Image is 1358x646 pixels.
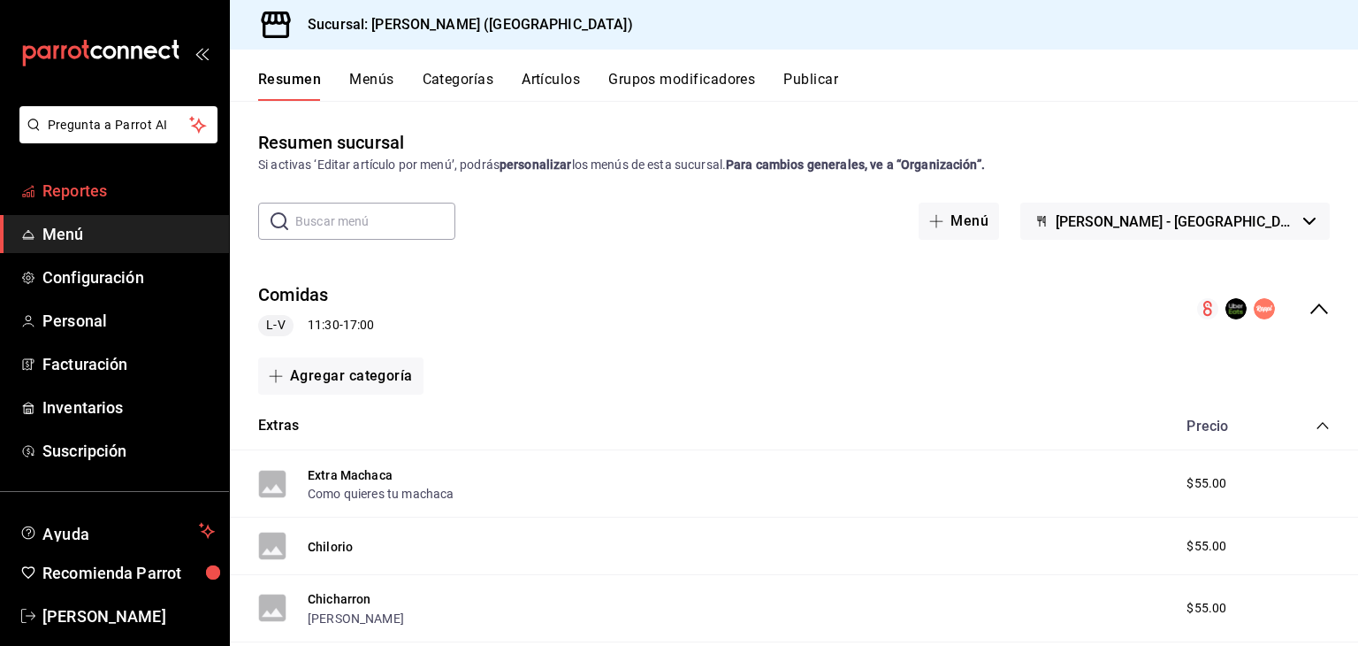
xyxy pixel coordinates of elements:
button: Como quieres tu machaca [308,485,454,503]
button: Menú [919,203,999,240]
strong: personalizar [500,158,572,172]
button: Menús [349,71,393,101]
strong: Para cambios generales, ve a “Organización”. [726,158,985,172]
div: Precio [1169,418,1282,435]
button: Comidas [258,282,329,308]
a: Pregunta a Parrot AI [12,128,217,147]
button: [PERSON_NAME] [308,610,404,627]
span: Personal [42,309,215,333]
button: Chicharron [308,590,371,608]
span: $55.00 [1186,599,1226,618]
span: Ayuda [42,520,192,542]
span: L-V [259,316,292,335]
h3: Sucursal: [PERSON_NAME] ([GEOGRAPHIC_DATA]) [294,14,633,35]
button: Extras [258,416,299,436]
button: Artículos [522,71,580,101]
span: [PERSON_NAME] - [GEOGRAPHIC_DATA] [1056,213,1296,230]
button: [PERSON_NAME] - [GEOGRAPHIC_DATA] [1020,203,1330,240]
button: Resumen [258,71,321,101]
button: Pregunta a Parrot AI [19,106,217,143]
span: Reportes [42,179,215,203]
span: $55.00 [1186,474,1226,493]
div: collapse-menu-row [230,268,1358,350]
span: Configuración [42,265,215,289]
input: Buscar menú [295,204,455,239]
div: Si activas ‘Editar artículo por menú’, podrás los menús de esta sucursal. [258,156,1330,174]
button: Extra Machaca [308,466,393,484]
span: $55.00 [1186,537,1226,556]
span: Recomienda Parrot [42,561,215,585]
span: Facturación [42,352,215,376]
button: Agregar categoría [258,358,423,395]
div: Resumen sucursal [258,129,404,156]
span: Menú [42,222,215,246]
button: open_drawer_menu [195,46,209,60]
button: Categorías [423,71,494,101]
button: Grupos modificadores [608,71,755,101]
span: Inventarios [42,396,215,419]
div: navigation tabs [258,71,1358,101]
button: collapse-category-row [1316,419,1330,433]
button: Chilorio [308,538,353,556]
span: [PERSON_NAME] [42,604,215,628]
div: 11:30 - 17:00 [258,315,374,336]
button: Publicar [783,71,838,101]
span: Pregunta a Parrot AI [48,116,190,135]
span: Suscripción [42,439,215,463]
